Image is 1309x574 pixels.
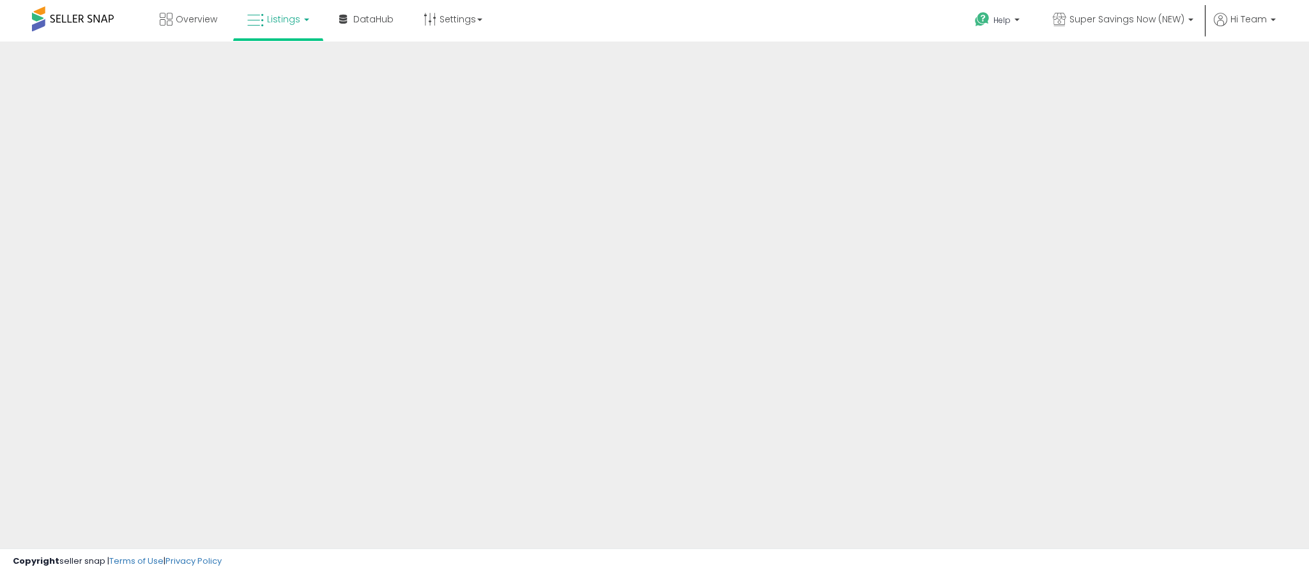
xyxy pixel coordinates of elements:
div: seller snap | | [13,555,222,568]
span: Listings [267,13,300,26]
span: Super Savings Now (NEW) [1069,13,1184,26]
span: Overview [176,13,217,26]
span: DataHub [353,13,394,26]
a: Help [965,2,1032,42]
a: Privacy Policy [165,555,222,567]
a: Terms of Use [109,555,164,567]
i: Get Help [974,12,990,27]
strong: Copyright [13,555,59,567]
a: Hi Team [1214,13,1276,42]
span: Help [993,15,1011,26]
span: Hi Team [1230,13,1267,26]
